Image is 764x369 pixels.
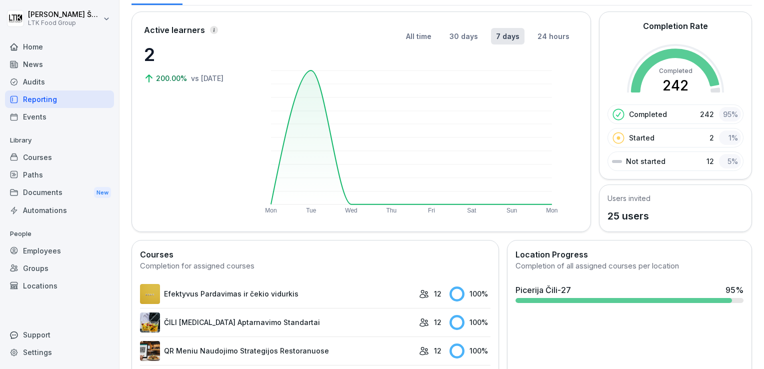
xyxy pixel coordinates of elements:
[643,20,708,32] h2: Completion Rate
[434,288,441,299] p: 12
[607,193,650,203] h5: Users invited
[629,132,654,143] p: Started
[5,132,114,148] p: Library
[140,260,490,272] div: Completion for assigned courses
[5,108,114,125] a: Events
[5,38,114,55] a: Home
[5,242,114,259] a: Employees
[532,28,574,44] button: 24 hours
[265,207,276,214] text: Mon
[5,259,114,277] a: Groups
[140,312,160,332] img: dej6gjdqwpq2b0keal1yif6b.png
[5,73,114,90] a: Audits
[709,132,714,143] p: 2
[94,187,111,198] div: New
[449,286,490,301] div: 100 %
[444,28,483,44] button: 30 days
[607,208,650,223] p: 25 users
[140,341,414,361] a: QR Meniu Naudojimo Strategijos Restoranuose
[156,73,189,83] p: 200.00%
[434,345,441,356] p: 12
[5,148,114,166] a: Courses
[5,183,114,202] a: DocumentsNew
[428,207,435,214] text: Fri
[5,326,114,343] div: Support
[144,24,205,36] p: Active learners
[5,277,114,294] a: Locations
[306,207,316,214] text: Tue
[719,107,741,121] div: 95 %
[144,41,244,68] p: 2
[629,109,667,119] p: Completed
[140,341,160,361] img: zldzehtp7ktap1mwmoqmhhoz.png
[140,248,490,260] h2: Courses
[725,284,743,296] div: 95 %
[28,10,101,19] p: [PERSON_NAME] Šablinskienė
[719,130,741,145] div: 1 %
[719,154,741,168] div: 5 %
[140,312,414,332] a: ČILI [MEDICAL_DATA] Aptarnavimo Standartai
[5,55,114,73] a: News
[140,284,414,304] a: Efektyvus Pardavimas ir čekio vidurkis
[140,284,160,304] img: i32ivo17vr8ipzoc40eewowb.png
[515,284,571,296] div: Picerija Čili-27
[5,183,114,202] div: Documents
[507,207,517,214] text: Sun
[491,28,524,44] button: 7 days
[386,207,397,214] text: Thu
[401,28,436,44] button: All time
[626,156,665,166] p: Not started
[511,280,747,307] a: Picerija Čili-2795%
[28,19,101,26] p: LTK Food Group
[449,343,490,358] div: 100 %
[5,343,114,361] a: Settings
[700,109,714,119] p: 242
[515,260,743,272] div: Completion of all assigned courses per location
[546,207,558,214] text: Mon
[5,201,114,219] a: Automations
[5,90,114,108] a: Reporting
[706,156,714,166] p: 12
[191,73,223,83] p: vs [DATE]
[345,207,357,214] text: Wed
[515,248,743,260] h2: Location Progress
[5,226,114,242] p: People
[467,207,477,214] text: Sat
[449,315,490,330] div: 100 %
[434,317,441,327] p: 12
[5,166,114,183] a: Paths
